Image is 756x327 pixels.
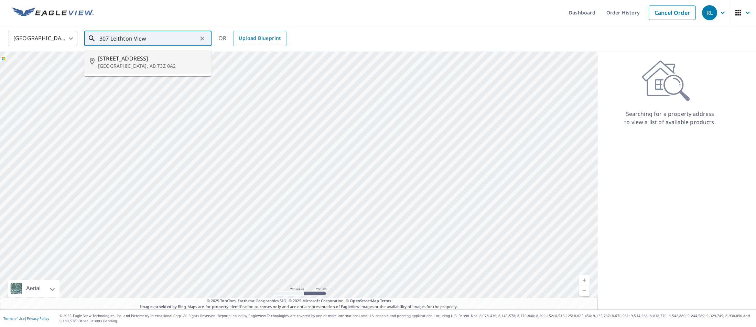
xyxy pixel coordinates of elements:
div: [GEOGRAPHIC_DATA] [9,29,77,48]
button: Clear [197,34,207,43]
input: Search by address or latitude-longitude [99,29,197,48]
a: Terms [380,298,391,303]
a: Current Level 5, Zoom In [579,275,590,285]
div: RL [702,5,717,20]
a: Current Level 5, Zoom Out [579,285,590,296]
a: Privacy Policy [27,316,49,321]
p: Searching for a property address to view a list of available products. [624,110,716,126]
a: Cancel Order [649,6,696,20]
a: OpenStreetMap [350,298,379,303]
p: © 2025 Eagle View Technologies, Inc. and Pictometry International Corp. All Rights Reserved. Repo... [60,313,753,324]
p: | [3,316,49,320]
span: © 2025 TomTom, Earthstar Geographics SIO, © 2025 Microsoft Corporation, © [207,298,391,304]
span: [STREET_ADDRESS] [98,54,206,63]
p: [GEOGRAPHIC_DATA], AB T3Z 0A2 [98,63,206,69]
div: OR [218,31,287,46]
img: EV Logo [12,8,94,18]
div: Aerial [8,280,60,297]
span: Upload Blueprint [239,34,281,43]
a: Upload Blueprint [233,31,286,46]
div: Aerial [24,280,43,297]
a: Terms of Use [3,316,25,321]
